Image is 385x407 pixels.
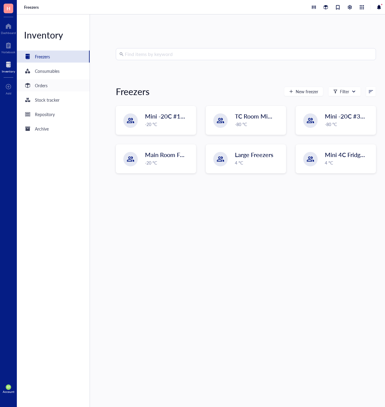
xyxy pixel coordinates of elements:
span: New freezer [296,89,318,94]
div: Stock tracker [35,97,60,103]
span: Mini 4C Fridges [325,150,366,159]
div: Repository [35,111,55,118]
div: -80 °C [235,121,282,128]
div: Freezers [116,85,149,97]
a: Orders [17,79,90,91]
div: Orders [35,82,48,89]
div: Archive [35,125,49,132]
div: -20 °C [145,159,192,166]
a: Inventory [2,60,15,73]
div: Account [3,390,14,393]
a: Consumables [17,65,90,77]
span: Mini -20C #3 and #4 [325,112,380,120]
div: Dashboard [1,31,16,35]
div: Inventory [2,69,15,73]
span: TC Room Mini 4C+ -20C [235,112,300,120]
span: Large Freezers [235,150,273,159]
div: Freezers [35,53,50,60]
span: H [7,5,10,12]
div: Add [6,91,11,95]
div: 4 °C [325,159,372,166]
div: 4 °C [235,159,282,166]
div: Inventory [17,29,90,41]
a: Freezers [24,5,40,10]
div: Filter [340,88,349,95]
div: Notebook [2,50,15,54]
a: Freezers [17,51,90,63]
button: New freezer [284,87,323,96]
a: Archive [17,123,90,135]
span: EP [7,386,10,389]
div: -20 °C [145,121,192,128]
a: Notebook [2,41,15,54]
span: Main Room Freezers [145,150,199,159]
div: -80 °C [325,121,372,128]
a: Repository [17,108,90,120]
span: Mini -20C #1 and #2 [145,112,200,120]
a: Stock tracker [17,94,90,106]
a: Dashboard [1,21,16,35]
div: Consumables [35,68,60,74]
